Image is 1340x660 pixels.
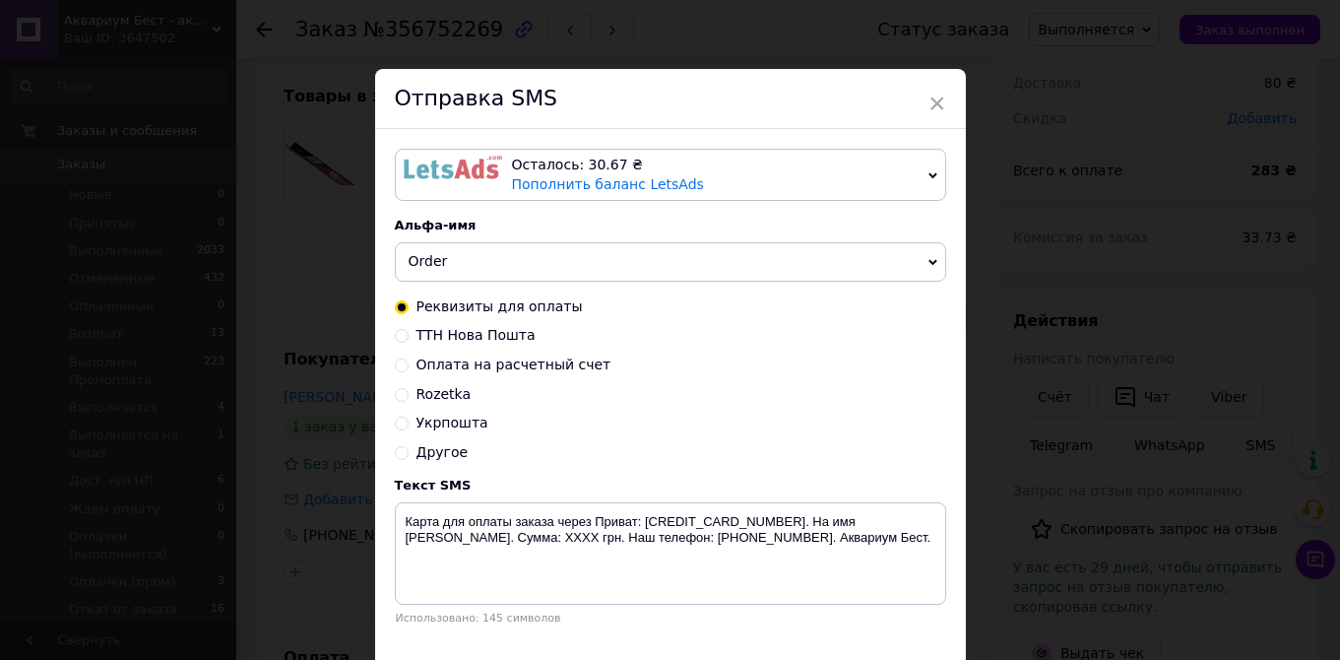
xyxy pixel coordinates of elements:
a: Пополнить баланс LetsAds [512,176,704,192]
div: Осталось: 30.67 ₴ [512,156,921,175]
span: ТТН Нова Пошта [416,327,536,343]
span: Укрпошта [416,415,488,430]
span: × [928,87,946,120]
div: Текст SMS [395,478,946,493]
div: Использовано: 145 символов [395,612,946,625]
span: Альфа-имя [395,218,477,232]
textarea: Карта для оплаты заказа через Приват: [CREDIT_CARD_NUMBER]. На имя [PERSON_NAME]. Сумма: XXXX грн... [395,502,946,605]
span: Оплата на расчетный счет [416,357,611,372]
span: Rozetka [416,386,472,402]
span: Реквизиты для оплаты [416,298,583,314]
span: Order [409,253,448,269]
span: Другое [416,444,469,460]
div: Отправка SMS [375,69,966,129]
